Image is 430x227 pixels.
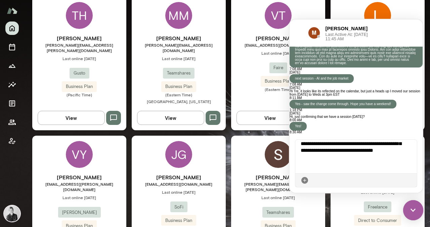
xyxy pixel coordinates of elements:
img: Mento [7,4,17,17]
div: JG [165,141,192,168]
div: MM [165,2,192,29]
img: Tré Wright [4,206,20,222]
span: (Eastern Time) [231,87,325,92]
div: VT [265,2,292,29]
button: Documents [5,97,19,110]
span: [PERSON_NAME] [58,209,101,216]
h6: [PERSON_NAME] [231,173,325,181]
span: Last online [DATE] [231,50,325,56]
span: Faire [269,64,287,71]
img: Lyndsey French [364,2,391,29]
button: View [236,111,304,125]
button: Insights [5,78,19,91]
h6: [PERSON_NAME] [32,173,126,181]
span: Last online [DATE] [32,195,126,200]
span: Business Plan [161,83,196,90]
div: VY [66,141,93,168]
span: Last online [DATE] [132,189,226,195]
button: Growth Plan [5,59,19,73]
h6: [PERSON_NAME] [32,34,126,42]
span: [PERSON_NAME][EMAIL_ADDRESS][DOMAIN_NAME] [132,42,226,53]
button: View [137,111,204,125]
span: Last Active At: [DATE] 11:45 AM [36,13,89,21]
img: Sam Bezilla [265,141,292,168]
button: View [38,111,105,125]
button: Home [5,21,19,35]
span: [EMAIL_ADDRESS][DOMAIN_NAME] [132,181,226,187]
span: [PERSON_NAME][EMAIL_ADDRESS][PERSON_NAME][DOMAIN_NAME] [32,42,126,53]
span: Business Plan [261,78,296,85]
h6: [PERSON_NAME] [231,34,325,42]
button: Members [5,116,19,129]
span: Business Plan [62,83,97,90]
span: (Eastern Time) [132,92,226,97]
div: Attach [11,157,19,165]
img: data:image/png;base64,iVBORw0KGgoAAAANSUhEUgAAAMgAAADICAYAAACtWK6eAAANKklEQVR4Aeydy3MUxx3HexeQeIO... [18,7,31,19]
p: Yes - saw the change come through. Hope you have a weekend! [5,83,101,86]
p: Yes! [5,105,12,108]
span: [EMAIL_ADDRESS][DOMAIN_NAME] [231,42,325,48]
span: [PERSON_NAME][EMAIL_ADDRESS][PERSON_NAME][DOMAIN_NAME] [231,181,325,192]
button: Sessions [5,40,19,54]
span: Last online [DATE] [32,56,126,61]
p: next session - AI and the job market [5,57,59,61]
span: [GEOGRAPHIC_DATA], [US_STATE] [147,99,211,104]
span: SoFi [170,204,187,211]
span: Direct to Consumer [354,217,401,224]
h6: [PERSON_NAME] [36,5,89,13]
span: [EMAIL_ADDRESS][PERSON_NAME][DOMAIN_NAME] [32,181,126,192]
h6: [PERSON_NAME] [132,34,226,42]
span: Last online [DATE] [231,195,325,200]
span: Teamshares [262,209,294,216]
span: Business Plan [161,217,196,224]
span: Teamshares [163,70,195,77]
div: TH [66,2,93,29]
span: (Pacific Time) [32,92,126,97]
span: Last online [DATE] [132,56,226,61]
h6: [PERSON_NAME] [132,173,226,181]
button: Client app [5,134,19,148]
span: Gusto [70,70,89,77]
span: Freelance [364,204,391,211]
